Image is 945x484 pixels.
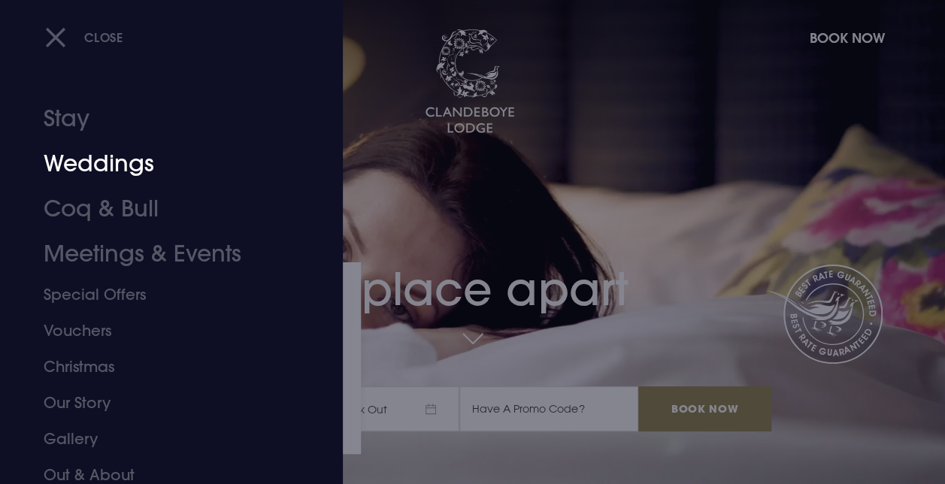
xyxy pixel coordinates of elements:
a: Christmas [44,349,279,385]
a: Our Story [44,385,279,421]
span: Close [84,29,123,45]
a: Coq & Bull [44,186,279,231]
a: Gallery [44,421,279,457]
a: Meetings & Events [44,231,279,277]
a: Stay [44,96,279,141]
button: Close [45,22,123,53]
a: Vouchers [44,313,279,349]
a: Special Offers [44,277,279,313]
a: Weddings [44,141,279,186]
